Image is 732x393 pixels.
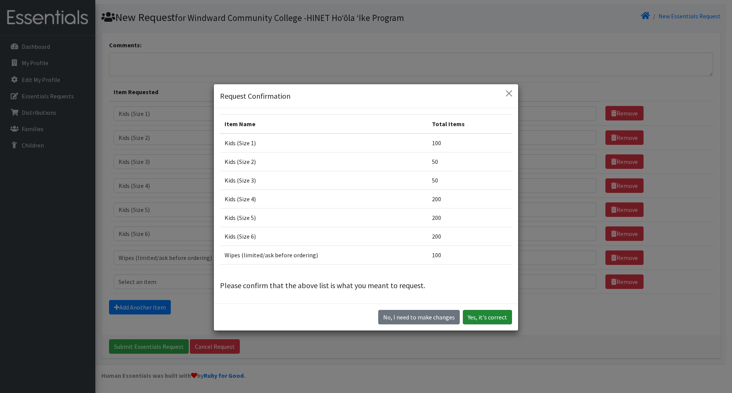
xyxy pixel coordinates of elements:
[427,245,512,264] td: 100
[220,280,512,291] p: Please confirm that the above list is what you meant to request.
[220,133,427,152] td: Kids (Size 1)
[427,227,512,245] td: 200
[220,152,427,171] td: Kids (Size 2)
[220,114,427,133] th: Item Name
[463,310,512,324] button: Yes, it's correct
[427,208,512,227] td: 200
[220,189,427,208] td: Kids (Size 4)
[427,171,512,189] td: 50
[220,208,427,227] td: Kids (Size 5)
[427,114,512,133] th: Total Items
[427,189,512,208] td: 200
[503,87,515,99] button: Close
[378,310,460,324] button: No I need to make changes
[427,152,512,171] td: 50
[220,245,427,264] td: Wipes (limited/ask before ordering)
[427,133,512,152] td: 100
[220,171,427,189] td: Kids (Size 3)
[220,90,291,102] h5: Request Confirmation
[220,227,427,245] td: Kids (Size 6)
